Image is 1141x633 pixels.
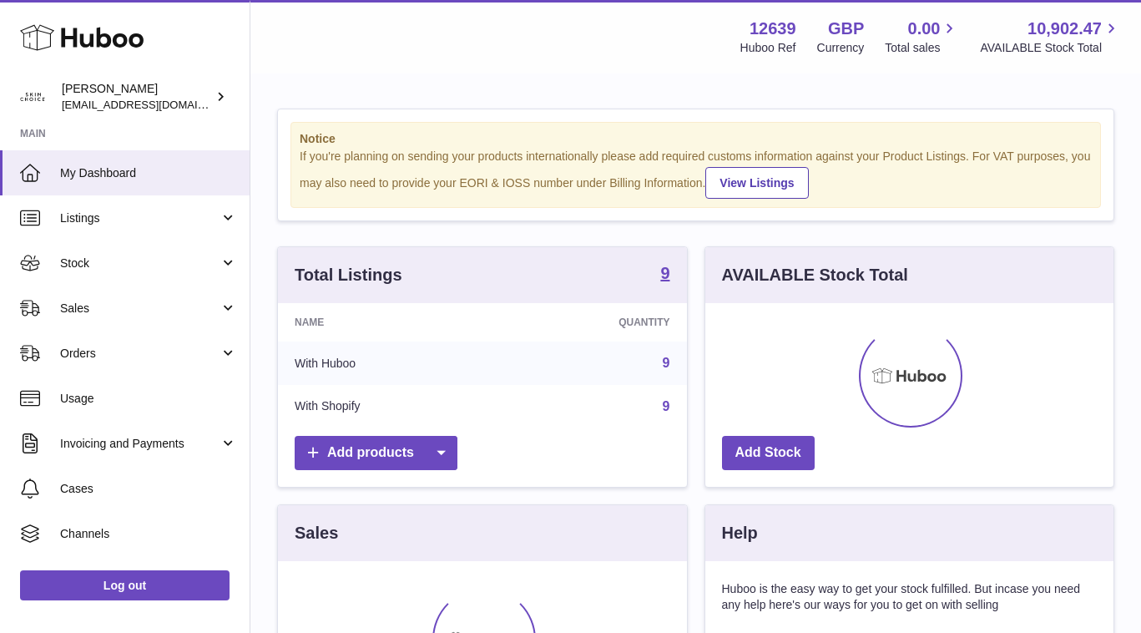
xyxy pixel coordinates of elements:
a: View Listings [705,167,808,199]
a: Add Stock [722,436,815,470]
h3: AVAILABLE Stock Total [722,264,908,286]
span: Sales [60,301,220,316]
td: With Shopify [278,385,498,428]
span: AVAILABLE Stock Total [980,40,1121,56]
span: Invoicing and Payments [60,436,220,452]
a: 9 [660,265,669,285]
a: Add products [295,436,457,470]
h3: Total Listings [295,264,402,286]
a: 9 [663,356,670,370]
img: admin@skinchoice.com [20,84,45,109]
a: 10,902.47 AVAILABLE Stock Total [980,18,1121,56]
span: Stock [60,256,220,271]
div: If you're planning on sending your products internationally please add required customs informati... [300,149,1092,199]
strong: 9 [660,265,669,281]
strong: GBP [828,18,864,40]
span: 0.00 [908,18,941,40]
span: 10,902.47 [1027,18,1102,40]
span: Orders [60,346,220,362]
a: 0.00 Total sales [885,18,959,56]
th: Quantity [498,303,687,342]
span: [EMAIL_ADDRESS][DOMAIN_NAME] [62,98,245,111]
strong: Notice [300,131,1092,147]
th: Name [278,303,498,342]
span: My Dashboard [60,165,237,181]
div: Huboo Ref [740,40,796,56]
a: 9 [663,399,670,413]
strong: 12639 [750,18,796,40]
span: Cases [60,481,237,497]
td: With Huboo [278,342,498,385]
span: Channels [60,526,237,542]
span: Total sales [885,40,959,56]
a: Log out [20,570,230,600]
h3: Help [722,522,758,544]
span: Usage [60,391,237,407]
p: Huboo is the easy way to get your stock fulfilled. But incase you need any help here's our ways f... [722,581,1098,613]
span: Listings [60,210,220,226]
div: Currency [817,40,865,56]
h3: Sales [295,522,338,544]
div: [PERSON_NAME] [62,81,212,113]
